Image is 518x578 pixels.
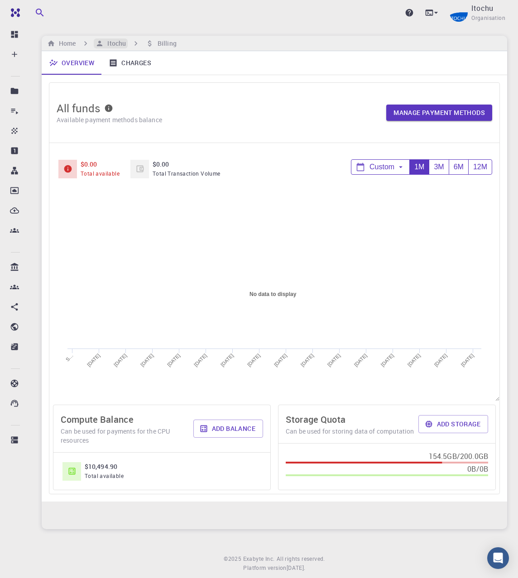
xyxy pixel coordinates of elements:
[249,291,297,297] tspan: No data to display
[287,564,306,571] span: [DATE] .
[57,115,162,124] p: Available payment methods balance
[7,8,20,17] img: logo
[460,353,475,368] tspan: [DATE]
[193,420,263,438] button: Add balance
[101,51,158,75] a: Charges
[86,353,101,368] tspan: [DATE]
[61,427,193,445] p: Can be used for payments for the CPU resources
[55,38,76,48] h6: Home
[85,472,124,479] span: Total available
[243,555,275,562] span: Exabyte Inc.
[154,38,177,48] h6: Billing
[243,564,286,573] span: Platform version
[45,38,178,48] nav: breadcrumb
[166,353,181,368] tspan: [DATE]
[433,353,448,368] tspan: [DATE]
[273,353,288,368] tspan: [DATE]
[139,353,154,368] tspan: [DATE]
[407,353,422,368] tspan: [DATE]
[471,14,505,23] span: Organisation
[380,353,395,368] tspan: [DATE]
[243,554,275,564] a: Exabyte Inc.
[326,353,341,368] tspan: [DATE]
[369,163,394,171] span: Custom
[277,554,325,564] span: All rights reserved.
[487,547,509,569] div: Open Intercom Messenger
[57,101,101,115] h5: All funds
[153,159,221,169] h6: $0.00
[16,6,43,14] span: サポート
[468,160,492,175] div: 12M
[386,105,492,121] a: Manage payment methods
[471,3,493,14] p: Itochu
[42,51,101,75] a: Overview
[287,564,306,573] a: [DATE].
[418,415,488,433] button: Add storage
[429,160,448,175] div: 3M
[450,4,468,22] img: Itochu
[409,160,429,175] div: 1M
[429,451,488,462] p: 154.5GB / 200.0GB
[61,412,193,427] h6: Compute Balance
[81,159,120,169] h6: $0.00
[193,353,208,368] tspan: [DATE]
[81,170,120,177] span: Total available
[246,353,261,368] tspan: [DATE]
[65,353,74,362] tspan: S…
[286,427,414,436] p: Can be used for storing data of computation
[220,353,235,368] tspan: [DATE]
[286,412,414,427] h6: Storage Quota
[153,170,221,177] span: Total Transaction Volume
[449,160,468,175] div: 6M
[113,353,128,368] tspan: [DATE]
[300,353,315,368] tspan: [DATE]
[353,353,368,368] tspan: [DATE]
[467,463,488,474] p: 0B / 0B
[104,38,126,48] h6: Itochu
[224,554,243,564] span: © 2025
[85,462,124,472] h6: $10,494.90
